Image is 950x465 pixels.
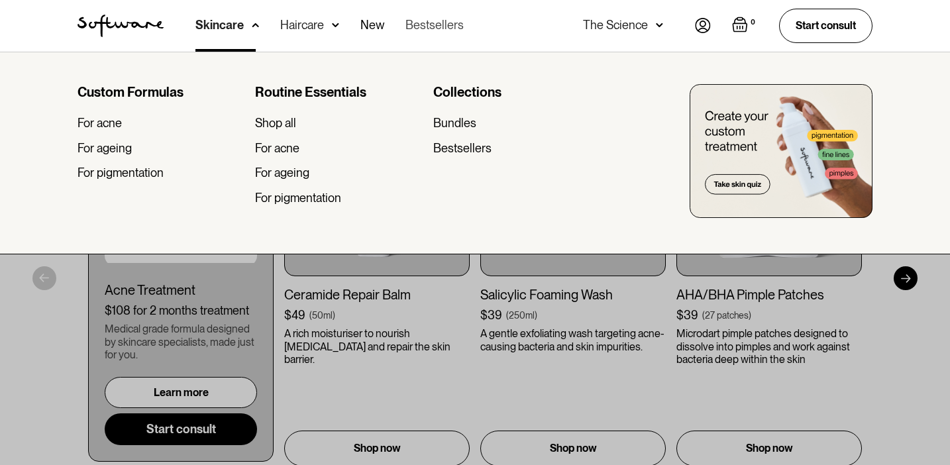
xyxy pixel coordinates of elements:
div: Skincare [195,19,244,32]
a: For ageing [78,141,244,156]
a: Start consult [779,9,872,42]
a: Bestsellers [433,141,600,156]
img: arrow down [252,19,259,32]
div: Routine Essentials [255,84,422,100]
div: 0 [748,17,758,28]
div: Haircare [280,19,324,32]
a: Open empty cart [732,17,758,35]
a: Shop all [255,116,422,130]
div: For pigmentation [78,166,164,180]
img: create you custom treatment bottle [690,84,872,218]
div: For acne [255,141,299,156]
a: For pigmentation [78,166,244,180]
div: Collections [433,84,600,100]
a: For pigmentation [255,191,422,205]
div: For ageing [78,141,132,156]
div: For ageing [255,166,309,180]
div: For pigmentation [255,191,341,205]
div: Bestsellers [433,141,492,156]
div: Shop all [255,116,296,130]
div: Bundles [433,116,476,130]
a: For ageing [255,166,422,180]
div: For acne [78,116,122,130]
a: home [78,15,164,37]
img: Software Logo [78,15,164,37]
a: For acne [255,141,422,156]
img: arrow down [656,19,663,32]
a: Bundles [433,116,600,130]
a: For acne [78,116,244,130]
div: Custom Formulas [78,84,244,100]
div: The Science [583,19,648,32]
img: arrow down [332,19,339,32]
